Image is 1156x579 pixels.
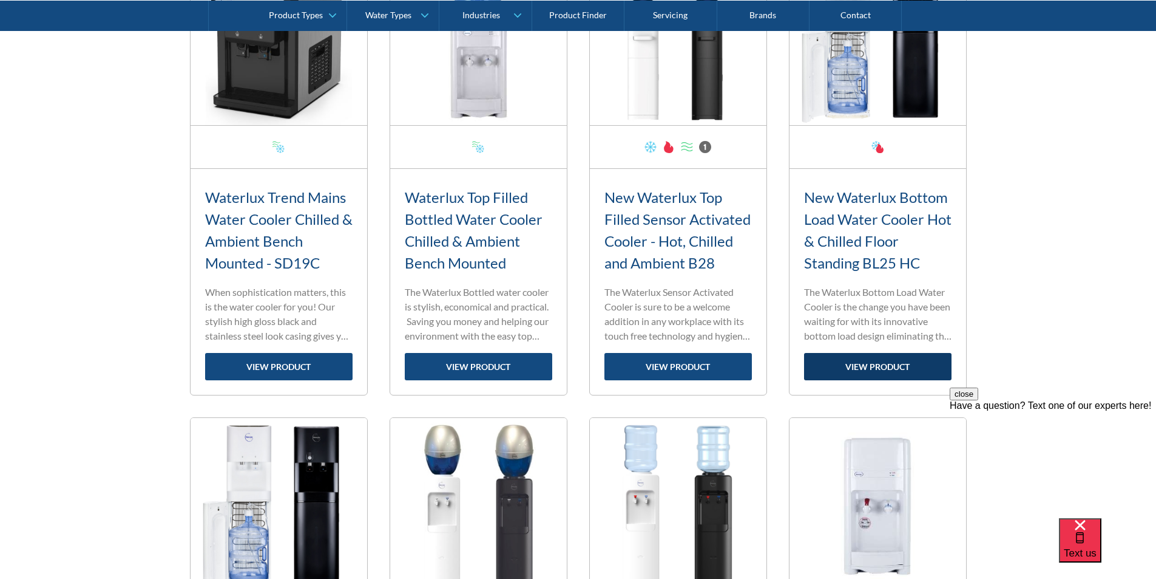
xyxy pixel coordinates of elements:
div: Product Types [269,10,323,20]
h3: Waterlux Top Filled Bottled Water Cooler Chilled & Ambient Bench Mounted [405,187,552,274]
h3: Waterlux Trend Mains Water Cooler Chilled & Ambient Bench Mounted - SD19C [205,187,353,274]
div: Industries [462,10,500,20]
p: The Waterlux Sensor Activated Cooler is sure to be a welcome addition in any workplace with its t... [604,285,752,343]
div: Water Types [365,10,411,20]
a: view product [804,353,952,380]
a: view product [604,353,752,380]
h3: New Waterlux Bottom Load Water Cooler Hot & Chilled Floor Standing BL25 HC [804,187,952,274]
a: view product [205,353,353,380]
p: The Waterlux Bottled water cooler is stylish, economical and practical. Saving you money and help... [405,285,552,343]
p: The Waterlux Bottom Load Water Cooler is the change you have been waiting for with its innovative... [804,285,952,343]
iframe: podium webchat widget prompt [950,388,1156,533]
iframe: podium webchat widget bubble [1059,518,1156,579]
h3: New Waterlux Top Filled Sensor Activated Cooler - Hot, Chilled and Ambient B28 [604,187,752,274]
p: When sophistication matters, this is the water cooler for you! Our stylish high gloss black and s... [205,285,353,343]
a: view product [405,353,552,380]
